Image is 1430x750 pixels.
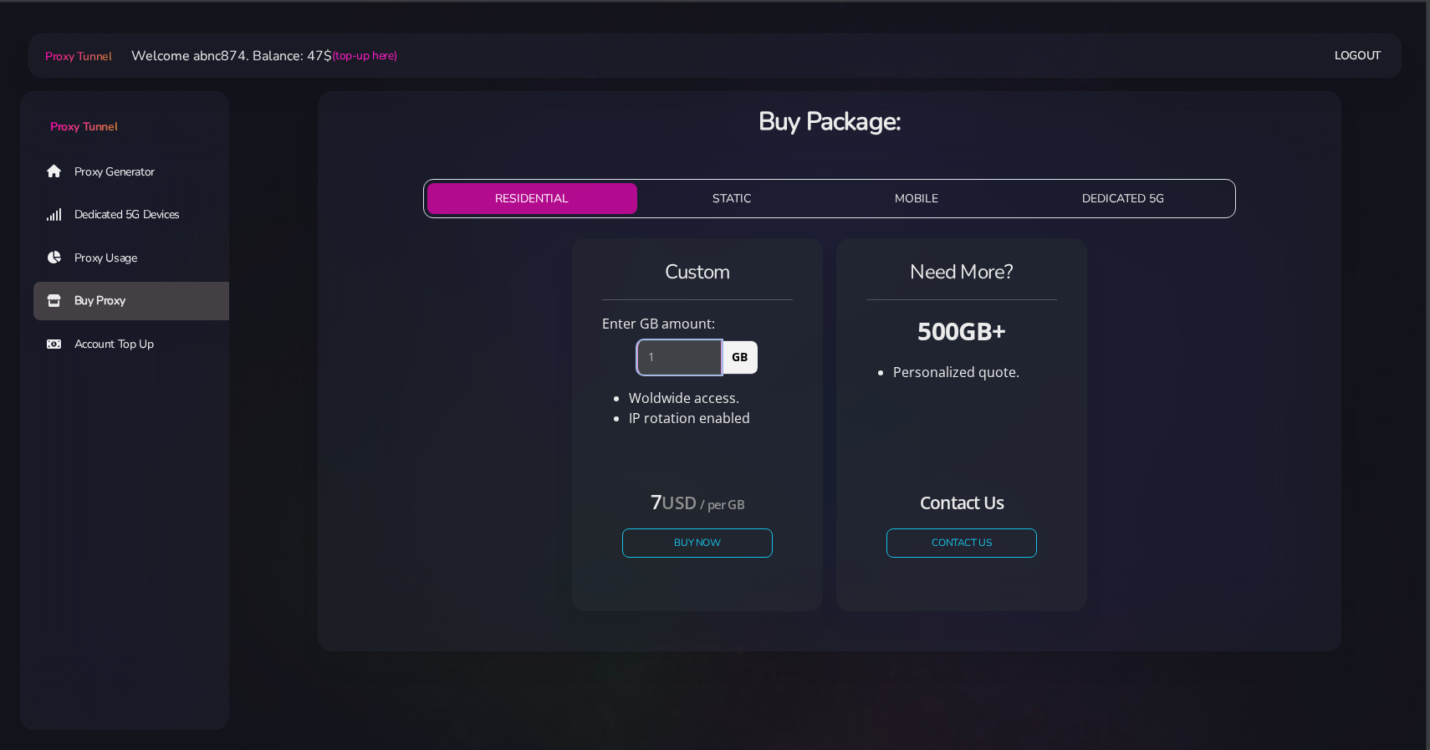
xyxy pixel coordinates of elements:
iframe: Webchat Widget [1349,669,1409,729]
a: Proxy Tunnel [20,91,229,135]
li: Welcome abnc874. Balance: 47$ [111,46,396,66]
small: USD [661,491,696,514]
button: Buy Now [622,528,773,558]
input: 0 [637,340,722,374]
a: CONTACT US [886,528,1037,558]
h4: Custom [602,258,793,286]
a: (top-up here) [332,47,396,64]
button: RESIDENTIAL [427,183,638,214]
div: Enter GB amount: [592,314,803,334]
a: Proxy Generator [33,152,243,191]
h4: Need More? [866,258,1057,286]
li: IP rotation enabled [629,408,793,428]
h3: Buy Package: [331,105,1328,139]
button: STATIC [644,183,820,214]
a: Account Top Up [33,325,243,364]
span: Proxy Tunnel [50,119,117,135]
button: DEDICATED 5G [1014,183,1233,214]
li: Personalized quote. [893,362,1057,382]
span: GB [721,340,758,374]
a: Buy Proxy [33,282,243,320]
small: / per GB [700,496,744,513]
h3: 500GB+ [866,314,1057,348]
a: Proxy Tunnel [42,43,111,69]
small: Contact Us [920,491,1004,514]
button: MOBILE [826,183,1007,214]
a: Proxy Usage [33,239,243,278]
a: Logout [1335,40,1381,71]
h4: 7 [622,487,773,515]
span: Proxy Tunnel [45,48,111,64]
li: Woldwide access. [629,388,793,408]
a: Dedicated 5G Devices [33,196,243,234]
